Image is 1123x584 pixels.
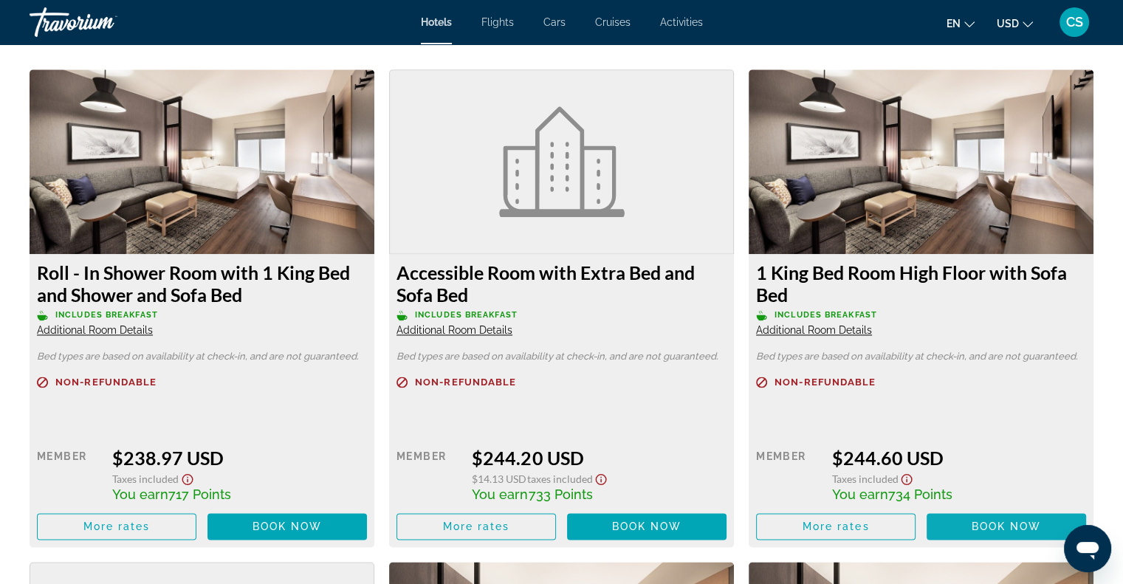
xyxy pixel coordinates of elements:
[499,106,625,217] img: hotel.svg
[756,447,820,502] div: Member
[37,447,101,502] div: Member
[30,3,177,41] a: Travorium
[55,377,157,387] span: Non-refundable
[396,513,556,540] button: More rates
[831,473,898,485] span: Taxes included
[472,473,526,485] span: $14.13 USD
[421,16,452,28] a: Hotels
[83,521,151,532] span: More rates
[253,521,323,532] span: Book now
[112,447,367,469] div: $238.97 USD
[543,16,566,28] a: Cars
[396,324,512,336] span: Additional Room Details
[1064,525,1111,572] iframe: Button to launch messaging window
[898,469,916,486] button: Show Taxes and Fees disclaimer
[37,324,153,336] span: Additional Room Details
[756,513,916,540] button: More rates
[887,487,952,502] span: 734 Points
[443,521,510,532] span: More rates
[1066,15,1083,30] span: CS
[37,351,367,362] p: Bed types are based on availability at check-in, and are not guaranteed.
[831,487,887,502] span: You earn
[415,377,516,387] span: Non-refundable
[37,261,367,306] h3: Roll - In Shower Room with 1 King Bed and Shower and Sofa Bed
[592,469,610,486] button: Show Taxes and Fees disclaimer
[112,473,179,485] span: Taxes included
[947,13,975,34] button: Change language
[775,377,876,387] span: Non-refundable
[55,310,158,320] span: Includes Breakfast
[972,521,1042,532] span: Book now
[927,513,1086,540] button: Book now
[947,18,961,30] span: en
[756,261,1086,306] h3: 1 King Bed Room High Floor with Sofa Bed
[803,521,870,532] span: More rates
[831,447,1086,469] div: $244.60 USD
[112,487,168,502] span: You earn
[775,310,877,320] span: Includes Breakfast
[30,69,374,254] img: 52cef3fb-fd96-4946-a58c-402eceb1363d.jpeg
[756,324,872,336] span: Additional Room Details
[749,69,1093,254] img: 52cef3fb-fd96-4946-a58c-402eceb1363d.jpeg
[207,513,367,540] button: Book now
[756,351,1086,362] p: Bed types are based on availability at check-in, and are not guaranteed.
[528,487,592,502] span: 733 Points
[168,487,231,502] span: 717 Points
[481,16,514,28] a: Flights
[567,513,727,540] button: Book now
[660,16,703,28] a: Activities
[472,487,528,502] span: You earn
[997,13,1033,34] button: Change currency
[997,18,1019,30] span: USD
[396,447,461,502] div: Member
[526,473,592,485] span: Taxes included
[396,261,727,306] h3: Accessible Room with Extra Bed and Sofa Bed
[595,16,631,28] a: Cruises
[612,521,682,532] span: Book now
[415,310,518,320] span: Includes Breakfast
[396,351,727,362] p: Bed types are based on availability at check-in, and are not guaranteed.
[472,447,727,469] div: $244.20 USD
[1055,7,1093,38] button: User Menu
[179,469,196,486] button: Show Taxes and Fees disclaimer
[37,513,196,540] button: More rates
